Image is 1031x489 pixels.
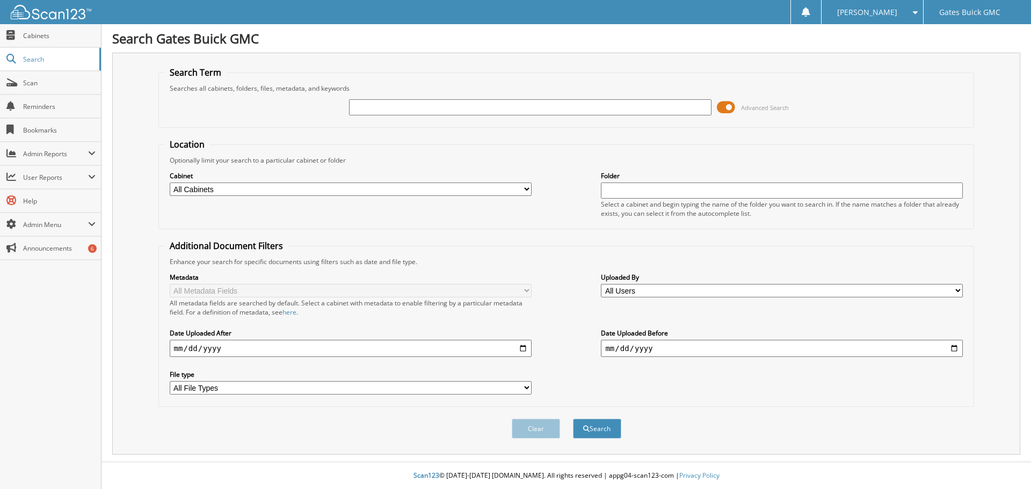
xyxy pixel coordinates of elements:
[170,370,532,379] label: File type
[23,149,88,158] span: Admin Reports
[601,340,963,357] input: end
[601,171,963,180] label: Folder
[23,244,96,253] span: Announcements
[164,138,210,150] legend: Location
[88,244,97,253] div: 6
[512,419,560,439] button: Clear
[164,156,969,165] div: Optionally limit your search to a particular cabinet or folder
[741,104,789,112] span: Advanced Search
[170,171,532,180] label: Cabinet
[101,463,1031,489] div: © [DATE]-[DATE] [DOMAIN_NAME]. All rights reserved | appg04-scan123-com |
[23,126,96,135] span: Bookmarks
[11,5,91,19] img: scan123-logo-white.svg
[170,329,532,338] label: Date Uploaded After
[601,273,963,282] label: Uploaded By
[573,419,621,439] button: Search
[413,471,439,480] span: Scan123
[939,9,1000,16] span: Gates Buick GMC
[164,84,969,93] div: Searches all cabinets, folders, files, metadata, and keywords
[170,298,532,317] div: All metadata fields are searched by default. Select a cabinet with metadata to enable filtering b...
[23,102,96,111] span: Reminders
[23,196,96,206] span: Help
[601,329,963,338] label: Date Uploaded Before
[23,31,96,40] span: Cabinets
[679,471,720,480] a: Privacy Policy
[977,437,1031,489] iframe: Chat Widget
[837,9,897,16] span: [PERSON_NAME]
[170,340,532,357] input: start
[23,173,88,182] span: User Reports
[23,220,88,229] span: Admin Menu
[170,273,532,282] label: Metadata
[282,308,296,317] a: here
[164,67,227,78] legend: Search Term
[23,78,96,87] span: Scan
[112,30,1020,47] h1: Search Gates Buick GMC
[164,257,969,266] div: Enhance your search for specific documents using filters such as date and file type.
[164,240,288,252] legend: Additional Document Filters
[23,55,94,64] span: Search
[601,200,963,218] div: Select a cabinet and begin typing the name of the folder you want to search in. If the name match...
